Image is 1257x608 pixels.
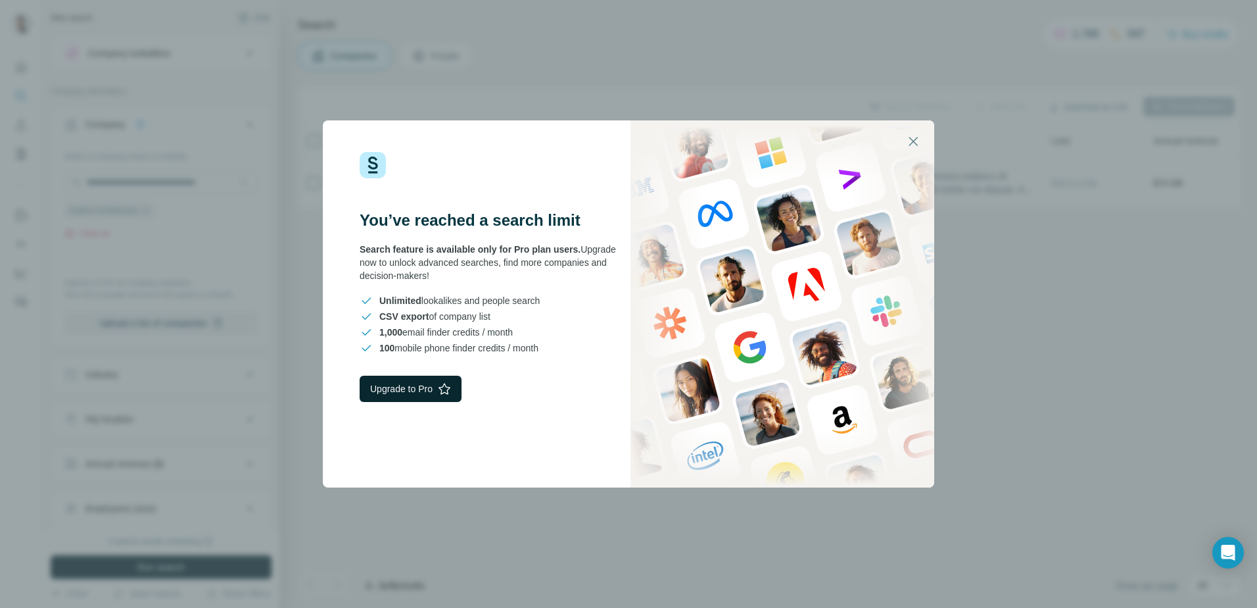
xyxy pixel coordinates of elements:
[379,327,402,338] span: 1,000
[379,343,394,353] span: 100
[1212,537,1244,569] div: Open Intercom Messenger
[379,342,538,355] span: mobile phone finder credits / month
[379,311,429,322] span: CSV export
[360,244,581,255] span: Search feature is available only for Pro plan users.
[379,294,540,307] span: lookalikes and people search
[360,152,386,178] img: Surfe Logo
[360,376,462,402] button: Upgrade to Pro
[379,295,421,306] span: Unlimited
[379,310,490,323] span: of company list
[360,243,628,282] div: Upgrade now to unlock advanced searches, find more companies and decision-makers!
[630,120,934,488] img: Surfe Stock Photo - showing people and technologies
[360,210,628,231] h3: You’ve reached a search limit
[379,326,513,339] span: email finder credits / month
